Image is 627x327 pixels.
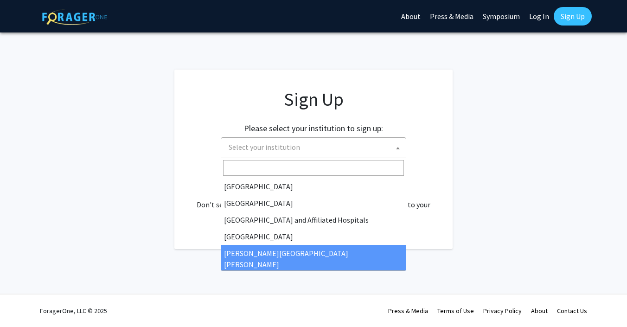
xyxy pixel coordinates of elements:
a: About [531,307,548,315]
a: Press & Media [388,307,428,315]
a: Privacy Policy [483,307,522,315]
span: Select your institution [221,137,406,158]
li: [GEOGRAPHIC_DATA] and Affiliated Hospitals [221,212,406,228]
h2: Please select your institution to sign up: [244,123,383,134]
a: Terms of Use [437,307,474,315]
span: Select your institution [229,142,300,152]
li: [GEOGRAPHIC_DATA] [221,228,406,245]
a: Sign Up [554,7,592,26]
input: Search [223,160,404,176]
li: [GEOGRAPHIC_DATA] [221,178,406,195]
div: Already have an account? . Don't see your institution? about bringing ForagerOne to your institut... [193,177,434,221]
iframe: Chat [7,285,39,320]
a: Contact Us [557,307,587,315]
h1: Sign Up [193,88,434,110]
span: Select your institution [225,138,406,157]
div: ForagerOne, LLC © 2025 [40,295,107,327]
img: ForagerOne Logo [42,9,107,25]
li: [GEOGRAPHIC_DATA] [221,195,406,212]
li: [PERSON_NAME][GEOGRAPHIC_DATA][PERSON_NAME] [221,245,406,273]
